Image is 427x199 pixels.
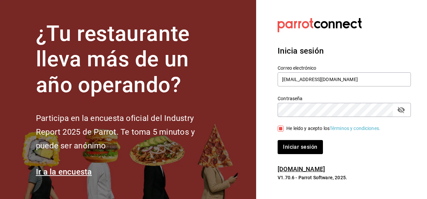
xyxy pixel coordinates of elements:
[36,167,92,177] a: Ir a la encuesta
[36,21,217,98] h1: ¿Tu restaurante lleva más de un año operando?
[286,125,380,132] div: He leído y acepto los
[278,72,411,86] input: Ingresa tu correo electrónico
[36,112,217,152] h2: Participa en la encuesta oficial del Industry Report 2025 de Parrot. Te toma 5 minutos y puede se...
[278,174,411,181] p: V1.70.6 - Parrot Software, 2025.
[278,165,325,173] a: [DOMAIN_NAME]
[395,104,407,116] button: passwordField
[278,96,411,101] label: Contraseña
[330,126,380,131] a: Términos y condiciones.
[278,65,411,70] label: Correo electrónico
[278,45,411,57] h3: Inicia sesión
[278,140,323,154] button: Iniciar sesión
